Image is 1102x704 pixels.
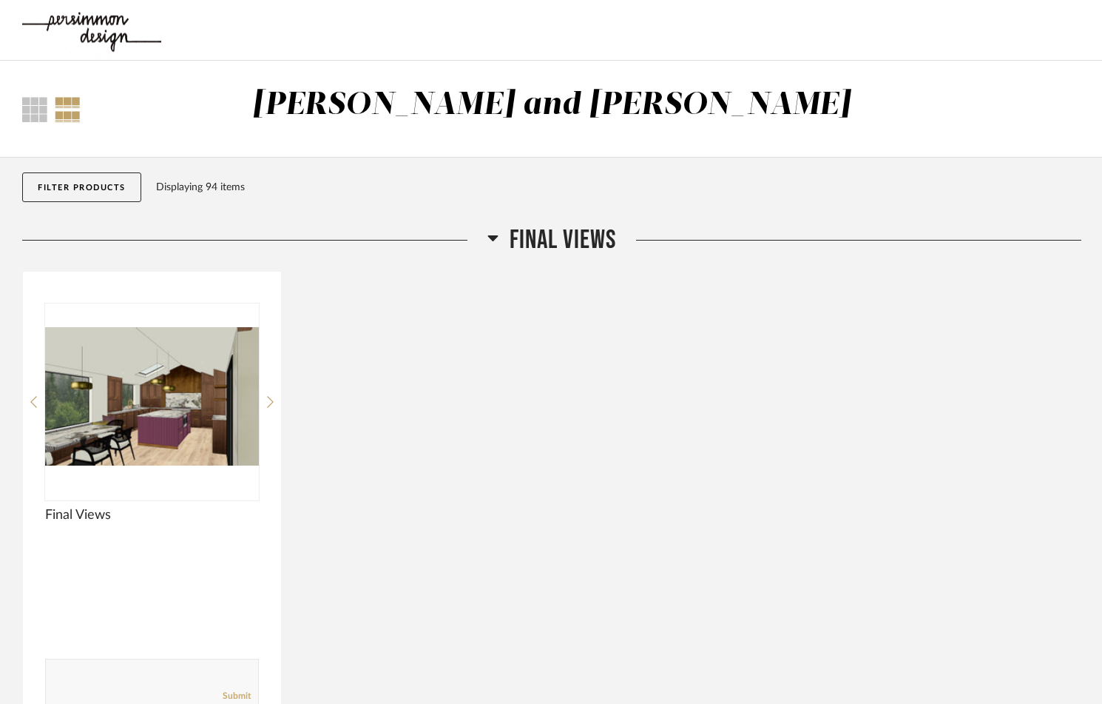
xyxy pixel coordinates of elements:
div: 7 [45,304,259,489]
img: 8f94f56a-8f03-4d02-937a-b53695e77c88.jpg [22,1,161,60]
img: undefined [45,304,259,489]
div: [PERSON_NAME] and [PERSON_NAME] [252,90,851,121]
div: Displaying 94 items [156,179,1075,195]
span: Final Views [45,507,259,523]
a: Submit [223,690,251,703]
button: Filter Products [22,172,141,202]
span: Final Views [510,224,616,256]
